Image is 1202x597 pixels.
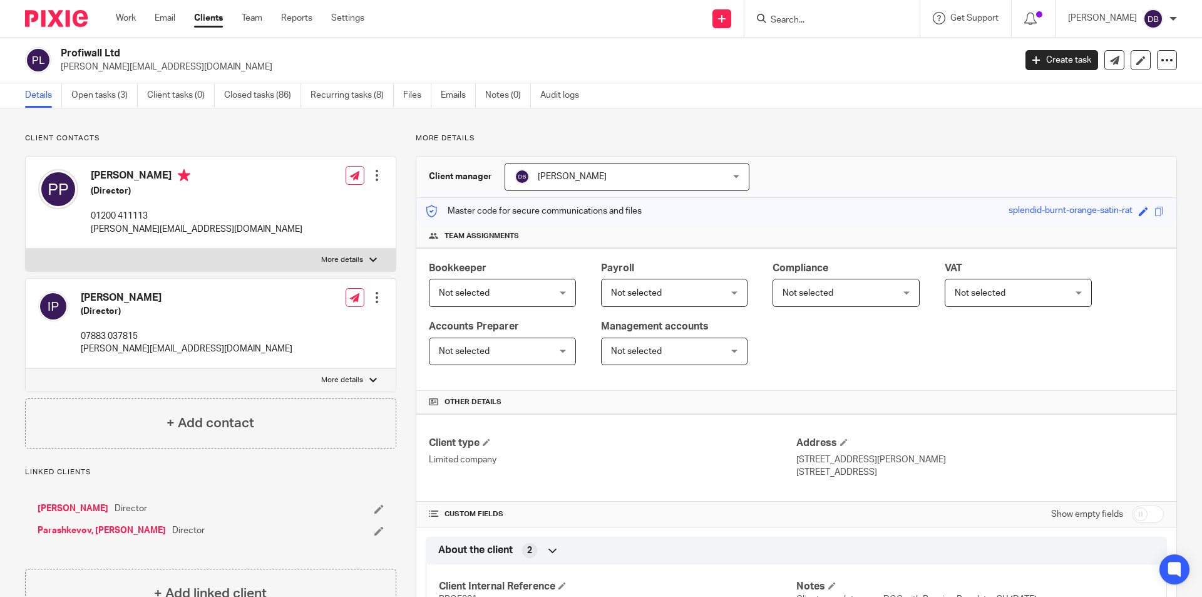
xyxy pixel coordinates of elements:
h4: Notes [796,580,1154,593]
h5: (Director) [81,305,292,318]
span: Director [172,524,205,537]
span: Management accounts [601,321,709,331]
span: Director [115,502,147,515]
span: Team assignments [444,231,519,241]
h4: + Add contact [167,413,254,433]
span: 2 [527,544,532,557]
span: Not selected [611,347,662,356]
p: 01200 411113 [91,210,302,222]
p: Linked clients [25,467,396,477]
a: Settings [331,12,364,24]
h5: (Director) [91,185,302,197]
p: More details [321,255,363,265]
a: Audit logs [540,83,588,108]
i: Primary [178,169,190,182]
p: [PERSON_NAME][EMAIL_ADDRESS][DOMAIN_NAME] [81,343,292,355]
a: Clients [194,12,223,24]
a: Closed tasks (86) [224,83,301,108]
a: Notes (0) [485,83,531,108]
a: Details [25,83,62,108]
p: [PERSON_NAME] [1068,12,1137,24]
a: Team [242,12,262,24]
span: Accounts Preparer [429,321,519,331]
a: Files [403,83,431,108]
a: Email [155,12,175,24]
span: Not selected [611,289,662,298]
a: Client tasks (0) [147,83,215,108]
span: VAT [945,263,962,273]
p: [PERSON_NAME][EMAIL_ADDRESS][DOMAIN_NAME] [61,61,1007,73]
h4: [PERSON_NAME] [81,291,292,304]
a: Work [116,12,136,24]
span: Bookkeeper [429,263,486,273]
a: Reports [281,12,312,24]
p: Client contacts [25,133,396,143]
span: [PERSON_NAME] [538,172,607,181]
h4: Client Internal Reference [439,580,796,593]
a: Emails [441,83,476,108]
span: About the client [438,544,513,557]
p: More details [416,133,1177,143]
p: [STREET_ADDRESS][PERSON_NAME] [796,454,1164,466]
span: Other details [444,397,501,407]
a: Create task [1025,50,1098,70]
p: 07883 037815 [81,330,292,343]
img: svg%3E [38,169,78,209]
a: Parashkevov, [PERSON_NAME] [38,524,166,537]
h2: Profiwall Ltd [61,47,818,60]
h4: [PERSON_NAME] [91,169,302,185]
span: Get Support [950,14,999,23]
h4: Address [796,437,1164,450]
span: Not selected [439,347,490,356]
input: Search [769,15,882,26]
p: Limited company [429,454,796,466]
span: Not selected [783,289,833,298]
div: splendid-burnt-orange-satin-rat [1009,204,1133,219]
a: [PERSON_NAME] [38,502,108,515]
p: [STREET_ADDRESS] [796,466,1164,479]
span: Compliance [773,263,828,273]
span: Not selected [955,289,1005,298]
p: More details [321,375,363,385]
span: Payroll [601,263,634,273]
label: Show empty fields [1051,508,1123,521]
img: svg%3E [25,47,51,73]
a: Recurring tasks (8) [311,83,394,108]
a: Open tasks (3) [71,83,138,108]
img: svg%3E [1143,9,1163,29]
h3: Client manager [429,170,492,183]
img: Pixie [25,10,88,27]
span: Not selected [439,289,490,298]
p: Master code for secure communications and files [426,205,642,217]
p: [PERSON_NAME][EMAIL_ADDRESS][DOMAIN_NAME] [91,223,302,236]
img: svg%3E [515,169,530,184]
img: svg%3E [38,291,68,321]
h4: Client type [429,437,796,450]
h4: CUSTOM FIELDS [429,509,796,519]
